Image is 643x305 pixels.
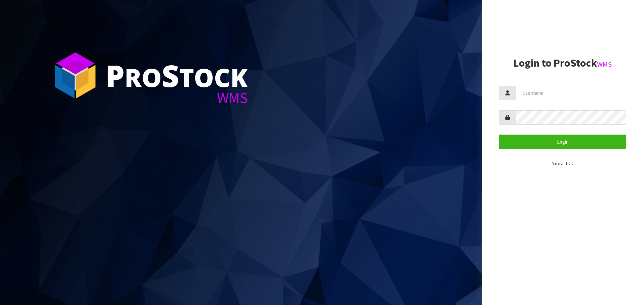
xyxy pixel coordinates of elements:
[597,60,612,69] small: WMS
[499,135,626,149] button: Login
[499,57,626,69] h2: Login to ProStock
[552,161,573,166] small: Version 1.0.0
[50,50,100,100] img: ProStock Cube
[105,55,125,96] span: P
[105,60,248,90] div: ro tock
[162,55,179,96] span: S
[105,90,248,105] div: WMS
[516,86,626,100] input: Username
